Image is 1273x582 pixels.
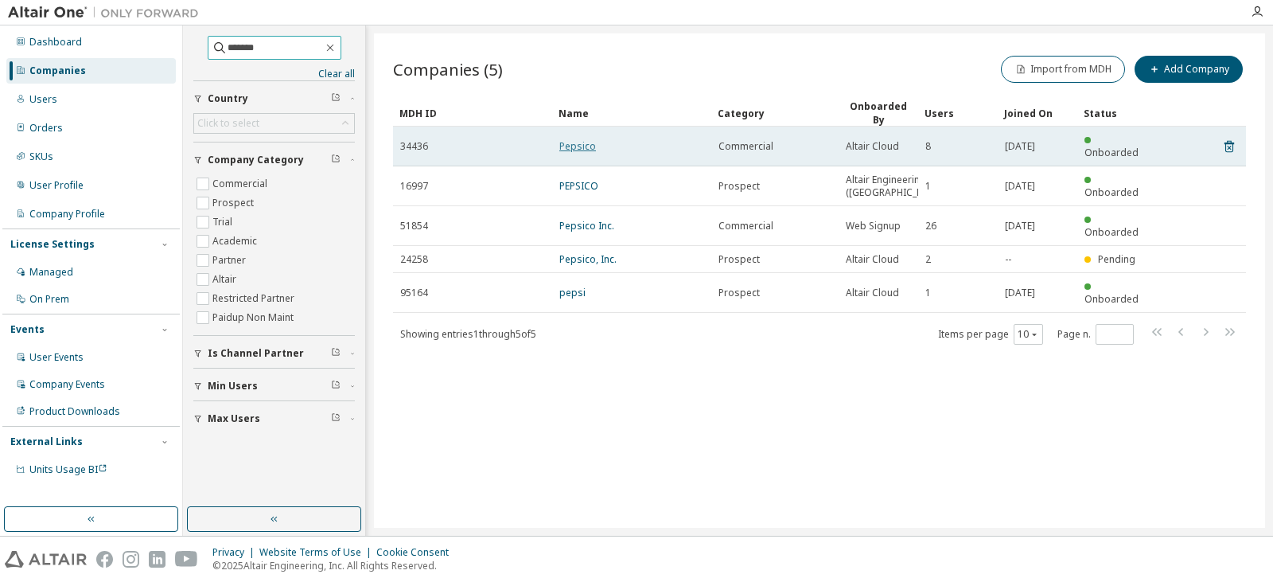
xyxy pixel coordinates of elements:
[212,174,271,193] label: Commercial
[331,412,341,425] span: Clear filter
[938,324,1043,345] span: Items per page
[193,369,355,404] button: Min Users
[259,546,376,559] div: Website Terms of Use
[212,289,298,308] label: Restricted Partner
[29,179,84,192] div: User Profile
[8,5,207,21] img: Altair One
[846,253,899,266] span: Altair Cloud
[1084,225,1139,239] span: Onboarded
[193,143,355,178] button: Company Category
[718,287,760,299] span: Prospect
[1084,292,1139,306] span: Onboarded
[29,351,84,364] div: User Events
[212,559,458,572] p: © 2025 Altair Engineering, Inc. All Rights Reserved.
[193,336,355,371] button: Is Channel Partner
[193,68,355,80] a: Clear all
[400,253,428,266] span: 24258
[718,220,773,232] span: Commercial
[29,293,69,306] div: On Prem
[29,405,120,418] div: Product Downloads
[331,347,341,360] span: Clear filter
[212,308,297,327] label: Paidup Non Maint
[29,64,86,77] div: Companies
[29,36,82,49] div: Dashboard
[1098,252,1135,266] span: Pending
[400,140,428,153] span: 34436
[393,58,503,80] span: Companies (5)
[29,93,57,106] div: Users
[1001,56,1125,83] button: Import from MDH
[1005,180,1035,193] span: [DATE]
[29,150,53,163] div: SKUs
[208,347,304,360] span: Is Channel Partner
[559,252,617,266] a: Pepsico, Inc.
[29,378,105,391] div: Company Events
[29,463,107,476] span: Units Usage BI
[1084,186,1139,199] span: Onboarded
[212,546,259,559] div: Privacy
[212,232,260,251] label: Academic
[175,551,198,568] img: youtube.svg
[1084,100,1150,126] div: Status
[845,100,912,127] div: Onboarded By
[718,140,773,153] span: Commercial
[10,238,95,251] div: License Settings
[1005,220,1035,232] span: [DATE]
[29,266,73,279] div: Managed
[1004,100,1071,126] div: Joined On
[208,92,248,105] span: Country
[718,253,760,266] span: Prospect
[846,174,947,199] span: Altair Engineering ([GEOGRAPHIC_DATA])
[925,140,931,153] span: 8
[149,551,165,568] img: linkedin.svg
[212,213,236,232] label: Trial
[718,100,832,126] div: Category
[846,220,901,232] span: Web Signup
[1005,140,1035,153] span: [DATE]
[846,287,899,299] span: Altair Cloud
[208,412,260,425] span: Max Users
[1057,324,1134,345] span: Page n.
[400,180,428,193] span: 16997
[96,551,113,568] img: facebook.svg
[559,286,586,299] a: pepsi
[1084,146,1139,159] span: Onboarded
[925,253,931,266] span: 2
[399,100,546,126] div: MDH ID
[559,179,598,193] a: PEPSICO
[5,551,87,568] img: altair_logo.svg
[331,154,341,166] span: Clear filter
[10,323,45,336] div: Events
[194,114,354,133] div: Click to select
[559,139,596,153] a: Pepsico
[559,100,705,126] div: Name
[1005,253,1011,266] span: --
[718,180,760,193] span: Prospect
[925,180,931,193] span: 1
[208,154,304,166] span: Company Category
[29,122,63,135] div: Orders
[331,380,341,393] span: Clear filter
[123,551,139,568] img: instagram.svg
[212,270,239,289] label: Altair
[400,327,536,341] span: Showing entries 1 through 5 of 5
[559,219,614,232] a: Pepsico Inc.
[925,287,931,299] span: 1
[400,287,428,299] span: 95164
[1135,56,1243,83] button: Add Company
[208,380,258,393] span: Min Users
[925,100,991,126] div: Users
[1018,328,1039,341] button: 10
[193,401,355,436] button: Max Users
[212,251,249,270] label: Partner
[212,193,257,213] label: Prospect
[331,92,341,105] span: Clear filter
[925,220,936,232] span: 26
[193,81,355,116] button: Country
[10,436,83,448] div: External Links
[197,117,259,130] div: Click to select
[846,140,899,153] span: Altair Cloud
[376,546,458,559] div: Cookie Consent
[400,220,428,232] span: 51854
[1005,287,1035,299] span: [DATE]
